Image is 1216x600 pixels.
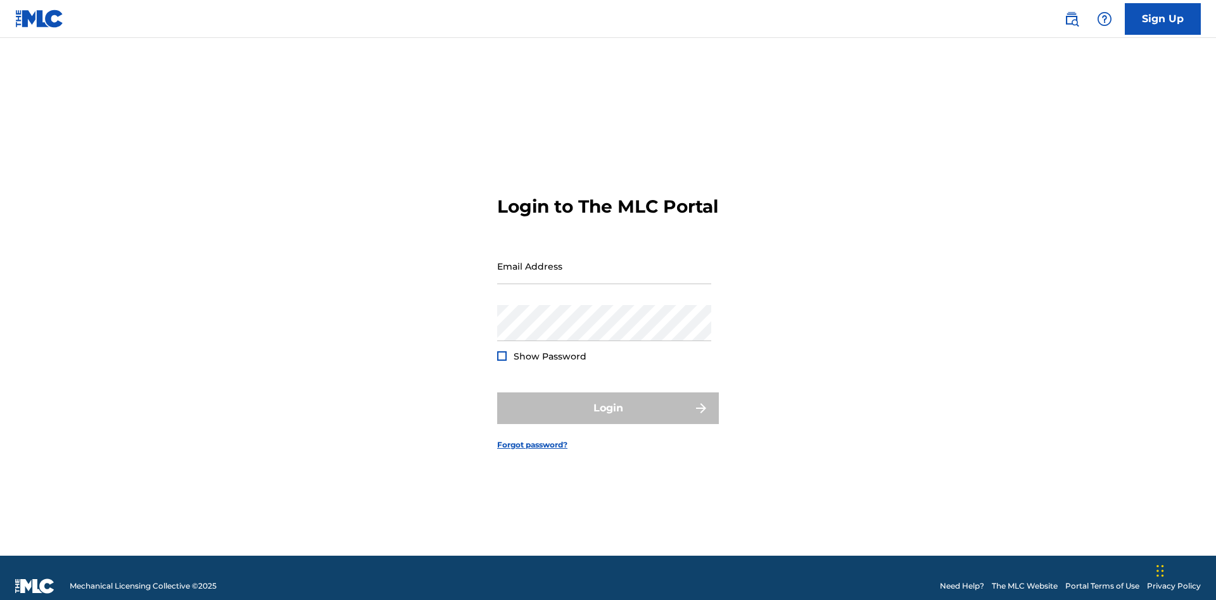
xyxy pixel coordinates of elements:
[1156,552,1164,590] div: Drag
[1147,580,1201,592] a: Privacy Policy
[514,351,586,362] span: Show Password
[1065,580,1139,592] a: Portal Terms of Use
[1092,6,1117,32] div: Help
[940,580,984,592] a: Need Help?
[1125,3,1201,35] a: Sign Up
[1059,6,1084,32] a: Public Search
[1153,539,1216,600] iframe: Chat Widget
[992,580,1058,592] a: The MLC Website
[70,580,217,592] span: Mechanical Licensing Collective © 2025
[1064,11,1079,27] img: search
[497,196,718,218] h3: Login to The MLC Portal
[497,439,567,451] a: Forgot password?
[15,578,54,594] img: logo
[1097,11,1112,27] img: help
[15,9,64,28] img: MLC Logo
